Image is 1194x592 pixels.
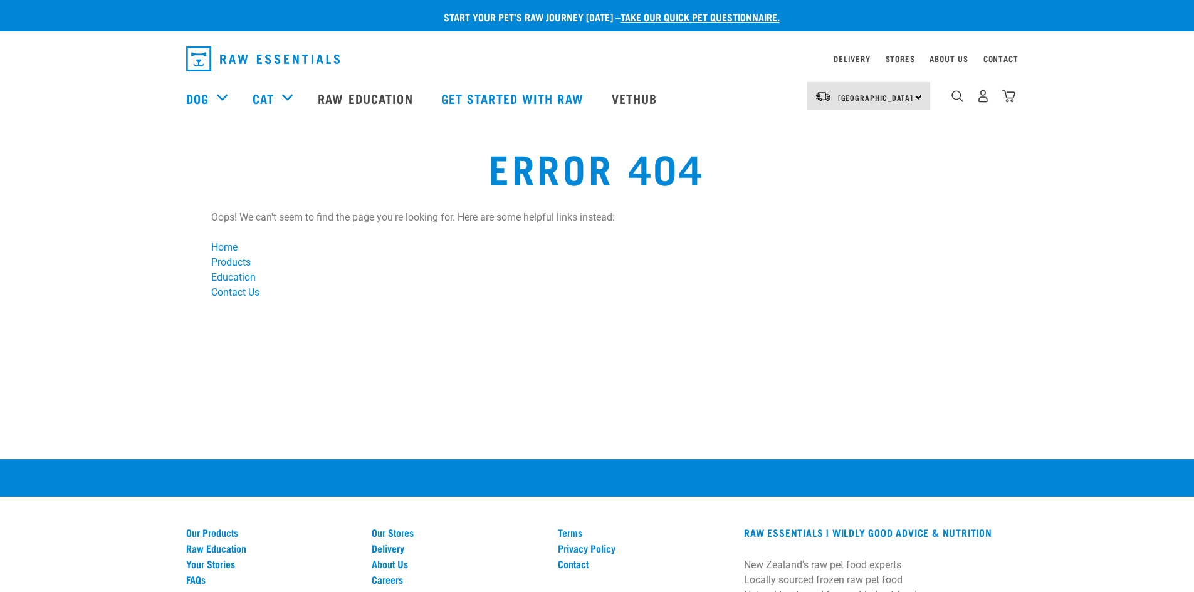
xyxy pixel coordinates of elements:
a: Delivery [372,543,543,554]
span: [GEOGRAPHIC_DATA] [838,95,914,100]
a: take our quick pet questionnaire. [621,14,780,19]
img: Raw Essentials Logo [186,46,340,71]
a: Stores [886,56,915,61]
a: Dog [186,89,209,108]
a: Careers [372,574,543,585]
a: Privacy Policy [558,543,729,554]
a: Terms [558,527,729,538]
a: Get started with Raw [429,73,599,123]
a: Your Stories [186,558,357,569]
a: Education [211,271,256,283]
a: Contact Us [211,286,259,298]
a: Cat [253,89,274,108]
a: Products [211,256,251,268]
a: Raw Education [186,543,357,554]
p: Oops! We can't seem to find the page you're looking for. Here are some helpful links instead: [211,210,982,225]
a: Home [211,241,238,253]
a: About Us [930,56,968,61]
img: home-icon@2x.png [1002,90,1015,103]
a: Delivery [834,56,870,61]
a: Our Products [186,527,357,538]
a: FAQs [186,574,357,585]
h1: error 404 [221,145,972,190]
img: user.png [977,90,990,103]
a: Contact [983,56,1019,61]
a: Our Stores [372,527,543,538]
h3: RAW ESSENTIALS | Wildly Good Advice & Nutrition [744,527,1008,538]
a: Raw Education [305,73,428,123]
a: Vethub [599,73,673,123]
nav: dropdown navigation [176,41,1019,76]
a: Contact [558,558,729,569]
img: van-moving.png [815,91,832,102]
a: About Us [372,558,543,569]
img: home-icon-1@2x.png [951,90,963,102]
